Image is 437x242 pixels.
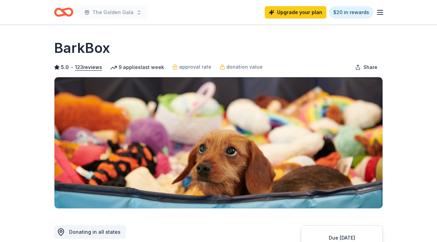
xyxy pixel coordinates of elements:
[75,63,102,71] button: 123reviews
[71,65,73,70] span: •
[363,63,377,71] span: Share
[54,38,110,58] h1: BarkBox
[265,6,326,19] a: Upgrade your plan
[220,63,263,71] a: donation value
[61,63,69,71] span: 5.0
[329,6,373,19] a: $20 in rewards
[309,234,374,242] div: Due [DATE]
[79,5,147,19] button: The Golden Gala
[110,63,164,71] div: 9 applies last week
[226,63,263,71] span: donation value
[69,229,121,235] span: Donating in all states
[350,60,383,74] button: Share
[172,63,211,71] a: approval rate
[54,4,73,20] a: Home
[54,77,383,208] img: Image for BarkBox
[92,8,134,16] span: The Golden Gala
[179,63,211,71] span: approval rate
